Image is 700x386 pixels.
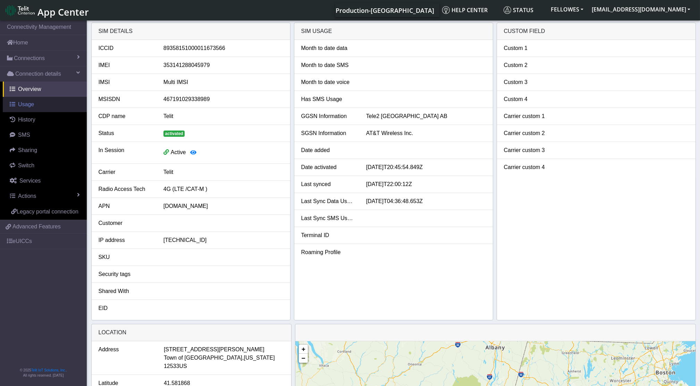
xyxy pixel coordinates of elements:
div: Custom 2 [499,61,564,69]
div: Status [93,129,158,137]
span: History [18,117,35,123]
a: SMS [3,127,87,143]
div: Last synced [296,180,361,188]
div: LOCATION [92,324,291,341]
div: Custom 4 [499,95,564,103]
span: Connections [14,54,45,62]
span: Production-[GEOGRAPHIC_DATA] [336,6,434,15]
a: Usage [3,97,87,112]
span: Help center [442,6,488,14]
div: Month to date voice [296,78,361,86]
a: History [3,112,87,127]
span: Connection details [15,70,61,78]
div: Address [93,345,159,370]
div: Date added [296,146,361,154]
div: Custom field [497,23,695,40]
div: APN [93,202,158,210]
span: activated [163,131,185,137]
img: knowledge.svg [442,6,450,14]
div: Terminal ID [296,231,361,240]
a: Zoom out [299,354,308,363]
div: [DOMAIN_NAME] [158,202,288,210]
span: SMS [18,132,30,138]
div: ICCID [93,44,158,52]
div: Carrier custom 4 [499,163,564,171]
div: Last Sync Data Usage [296,197,361,205]
div: Carrier custom 3 [499,146,564,154]
span: Advanced Features [12,223,61,231]
div: IMEI [93,61,158,69]
a: Services [3,173,87,188]
a: Help center [439,3,501,17]
a: Your current platform instance [335,3,434,17]
div: 353141288045979 [158,61,288,69]
div: Custom 1 [499,44,564,52]
div: Roaming Profile [296,248,361,257]
div: 89358151000011673566 [158,44,288,52]
div: [DATE]T22:00:12Z [361,180,491,188]
span: Usage [18,101,34,107]
span: Switch [18,162,34,168]
img: status.svg [504,6,511,14]
div: Security tags [93,270,158,278]
div: [DATE]T20:45:54.849Z [361,163,491,171]
a: Sharing [3,143,87,158]
div: In Session [93,146,158,159]
div: Date activated [296,163,361,171]
div: IP address [93,236,158,244]
span: Status [504,6,533,14]
div: Custom 3 [499,78,564,86]
span: Actions [18,193,36,199]
div: Tele2 [GEOGRAPHIC_DATA] AB [361,112,491,120]
div: Month to date SMS [296,61,361,69]
span: Active [171,149,186,155]
div: Carrier custom 1 [499,112,564,120]
span: 12533 [164,362,179,370]
span: Sharing [18,147,37,153]
div: Has SMS Usage [296,95,361,103]
span: [STREET_ADDRESS][PERSON_NAME] [164,345,264,354]
span: Legacy portal connection [17,209,78,215]
div: Month to date data [296,44,361,52]
div: [DATE]T04:36:48.653Z [361,197,491,205]
div: Last Sync SMS Usage [296,214,361,223]
button: [EMAIL_ADDRESS][DOMAIN_NAME] [588,3,694,16]
span: US [179,362,187,370]
button: FELLOWES [547,3,588,16]
div: Multi IMSI [158,78,288,86]
span: Services [19,178,41,184]
a: App Center [6,3,88,18]
div: AT&T Wireless Inc. [361,129,491,137]
div: EID [93,304,158,312]
div: IMSI [93,78,158,86]
div: CDP name [93,112,158,120]
a: Telit IoT Solutions, Inc. [31,368,66,372]
div: SIM details [92,23,290,40]
span: Overview [18,86,41,92]
div: 4G (LTE /CAT-M ) [158,185,288,193]
div: Radio Access Tech [93,185,158,193]
span: App Center [37,6,89,18]
a: Status [501,3,547,17]
div: Customer [93,219,158,227]
div: SIM usage [294,23,493,40]
div: Telit [158,168,288,176]
a: Overview [3,82,87,97]
div: MSISDN [93,95,158,103]
div: Shared With [93,287,158,295]
a: Switch [3,158,87,173]
div: 467191029338989 [158,95,288,103]
a: Actions [3,188,87,204]
span: Town of [GEOGRAPHIC_DATA], [164,354,244,362]
img: logo-telit-cinterion-gw-new.png [6,5,35,16]
button: View session details [186,146,201,159]
div: Carrier [93,168,158,176]
div: SGSN Information [296,129,361,137]
div: [TECHNICAL_ID] [158,236,288,244]
div: GGSN Information [296,112,361,120]
div: Carrier custom 2 [499,129,564,137]
a: Zoom in [299,345,308,354]
div: Telit [158,112,288,120]
span: [US_STATE] [244,354,275,362]
div: SKU [93,253,158,261]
